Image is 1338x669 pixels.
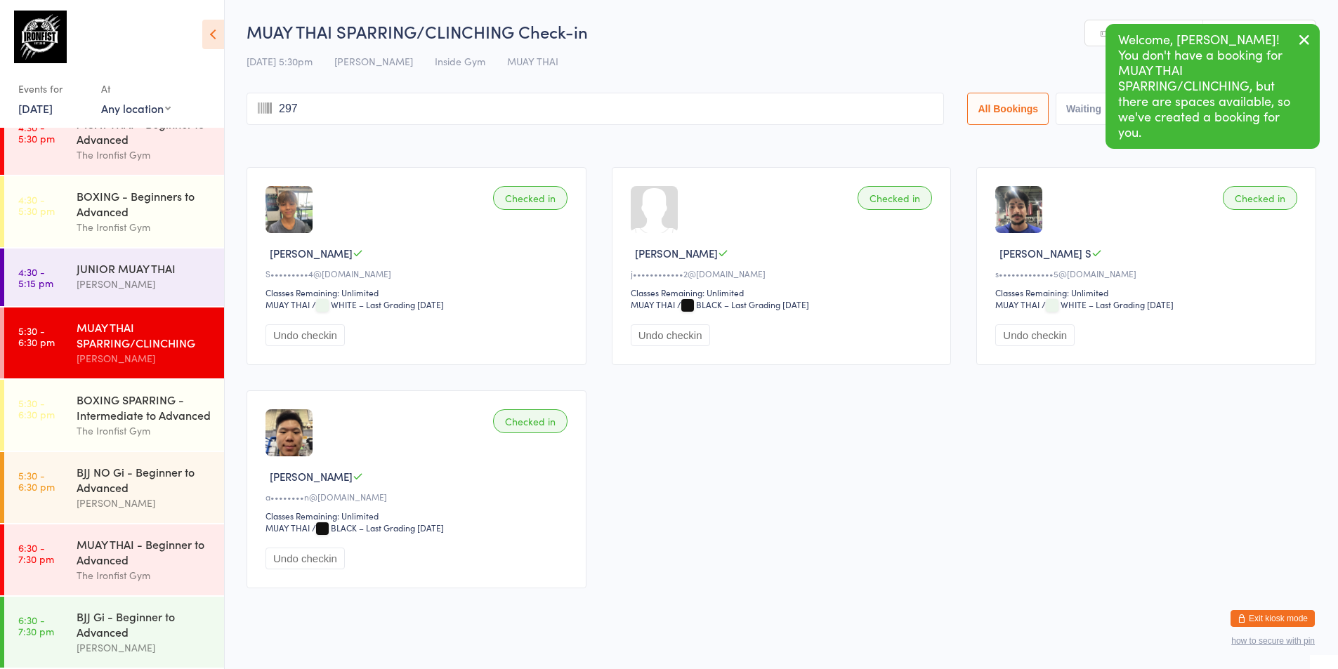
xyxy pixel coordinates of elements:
[101,100,171,116] div: Any location
[4,597,224,668] a: 6:30 -7:30 pmBJJ Gi - Beginner to Advanced[PERSON_NAME]
[635,246,718,260] span: [PERSON_NAME]
[77,495,212,511] div: [PERSON_NAME]
[18,542,54,564] time: 6:30 - 7:30 pm
[77,219,212,235] div: The Ironfist Gym
[265,409,313,456] img: image1711315831.png
[677,298,809,310] span: / BLACK – Last Grading [DATE]
[18,397,55,420] time: 5:30 - 6:30 pm
[4,104,224,175] a: 4:30 -5:30 pmMUAY THAI - Beginner to AdvancedThe Ironfist Gym
[995,267,1301,279] div: s•••••••••••••5@[DOMAIN_NAME]
[18,194,55,216] time: 4:30 - 5:30 pm
[18,100,53,116] a: [DATE]
[493,409,568,433] div: Checked in
[247,54,313,68] span: [DATE] 5:30pm
[77,188,212,219] div: BOXING - Beginners to Advanced
[435,54,485,68] span: Inside Gym
[265,298,310,310] div: MUAY THAI
[77,536,212,567] div: MUAY THAI - Beginner to Advanced
[631,267,937,279] div: j••••••••••••2@[DOMAIN_NAME]
[4,524,224,595] a: 6:30 -7:30 pmMUAY THAI - Beginner to AdvancedThe Ironfist Gym
[631,298,675,310] div: MUAY THAI
[507,54,558,68] span: MUAY THAI
[265,324,345,346] button: Undo checkin
[312,298,444,310] span: / WHITE – Last Grading [DATE]
[265,267,572,279] div: S•••••••••4@[DOMAIN_NAME]
[265,548,345,569] button: Undo checkin
[77,260,212,276] div: JUNIOR MUAY THAI
[995,298,1039,310] div: MUAY THAI
[1231,636,1315,646] button: how to secure with pin
[1231,610,1315,627] button: Exit kiosk mode
[77,423,212,439] div: The Ironfist Gym
[995,286,1301,298] div: Classes Remaining: Unlimited
[995,186,1042,233] img: image1743578023.png
[14,11,67,63] img: The Ironfist Gym
[247,20,1316,43] h2: MUAY THAI SPARRING/CLINCHING Check-in
[1106,24,1320,149] div: Welcome, [PERSON_NAME]! You don't have a booking for MUAY THAI SPARRING/CLINCHING, but there are ...
[493,186,568,210] div: Checked in
[1042,298,1174,310] span: / WHITE – Last Grading [DATE]
[270,469,353,484] span: [PERSON_NAME]
[18,325,55,347] time: 5:30 - 6:30 pm
[77,567,212,583] div: The Ironfist Gym
[101,77,171,100] div: At
[77,350,212,366] div: [PERSON_NAME]
[4,307,224,378] a: 5:30 -6:30 pmMUAY THAI SPARRING/CLINCHING[PERSON_NAME]
[999,246,1091,260] span: [PERSON_NAME] S
[1056,93,1112,125] button: Waiting
[4,380,224,451] a: 5:30 -6:30 pmBOXING SPARRING - Intermediate to AdvancedThe Ironfist Gym
[265,186,313,233] img: image1711284905.png
[858,186,932,210] div: Checked in
[631,286,937,298] div: Classes Remaining: Unlimited
[77,464,212,495] div: BJJ NO Gi - Beginner to Advanced
[265,510,572,522] div: Classes Remaining: Unlimited
[247,93,944,125] input: Search
[18,470,55,492] time: 5:30 - 6:30 pm
[77,276,212,292] div: [PERSON_NAME]
[334,54,413,68] span: [PERSON_NAME]
[995,324,1075,346] button: Undo checkin
[18,121,55,144] time: 4:30 - 5:30 pm
[77,319,212,350] div: MUAY THAI SPARRING/CLINCHING
[4,249,224,306] a: 4:30 -5:15 pmJUNIOR MUAY THAI[PERSON_NAME]
[967,93,1049,125] button: All Bookings
[270,246,353,260] span: [PERSON_NAME]
[4,176,224,247] a: 4:30 -5:30 pmBOXING - Beginners to AdvancedThe Ironfist Gym
[631,324,710,346] button: Undo checkin
[18,614,54,637] time: 6:30 - 7:30 pm
[265,491,572,503] div: a••••••••n@[DOMAIN_NAME]
[312,522,444,534] span: / BLACK – Last Grading [DATE]
[77,147,212,163] div: The Ironfist Gym
[265,522,310,534] div: MUAY THAI
[18,266,53,289] time: 4:30 - 5:15 pm
[265,286,572,298] div: Classes Remaining: Unlimited
[1223,186,1297,210] div: Checked in
[4,452,224,523] a: 5:30 -6:30 pmBJJ NO Gi - Beginner to Advanced[PERSON_NAME]
[77,116,212,147] div: MUAY THAI - Beginner to Advanced
[77,640,212,656] div: [PERSON_NAME]
[77,392,212,423] div: BOXING SPARRING - Intermediate to Advanced
[77,609,212,640] div: BJJ Gi - Beginner to Advanced
[18,77,87,100] div: Events for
